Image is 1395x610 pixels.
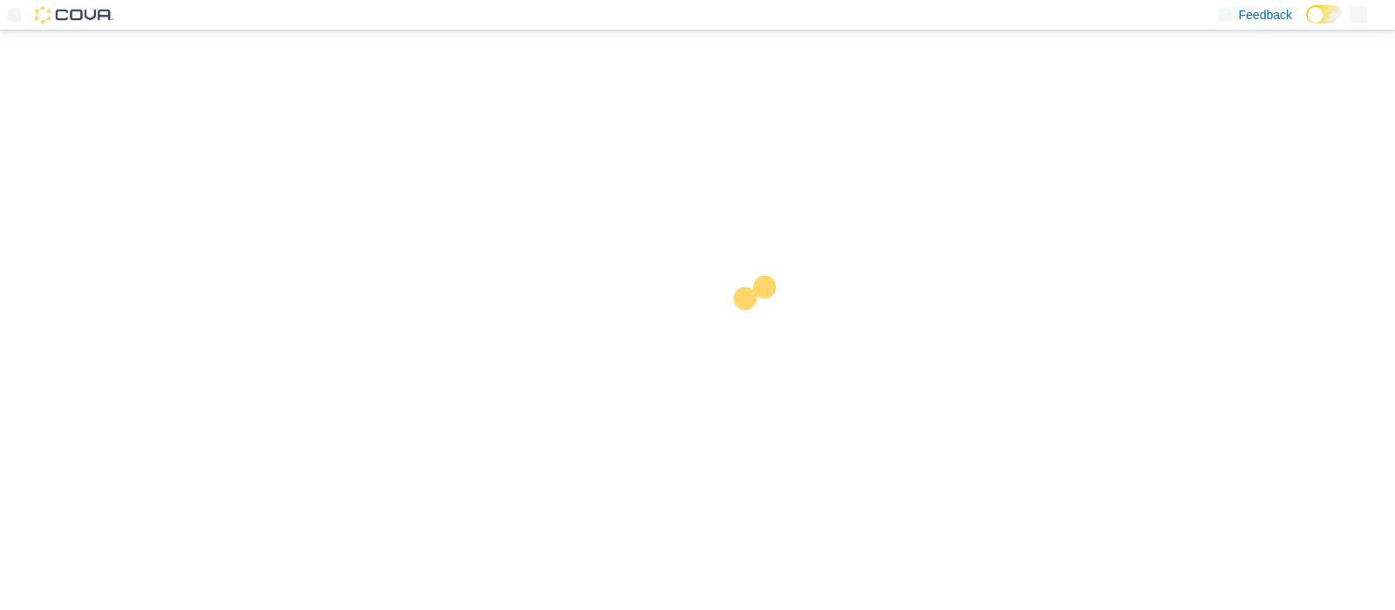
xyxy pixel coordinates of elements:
[1306,5,1343,24] input: Dark Mode
[35,6,113,24] img: Cova
[1239,6,1292,24] span: Feedback
[697,263,828,394] img: cova-loader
